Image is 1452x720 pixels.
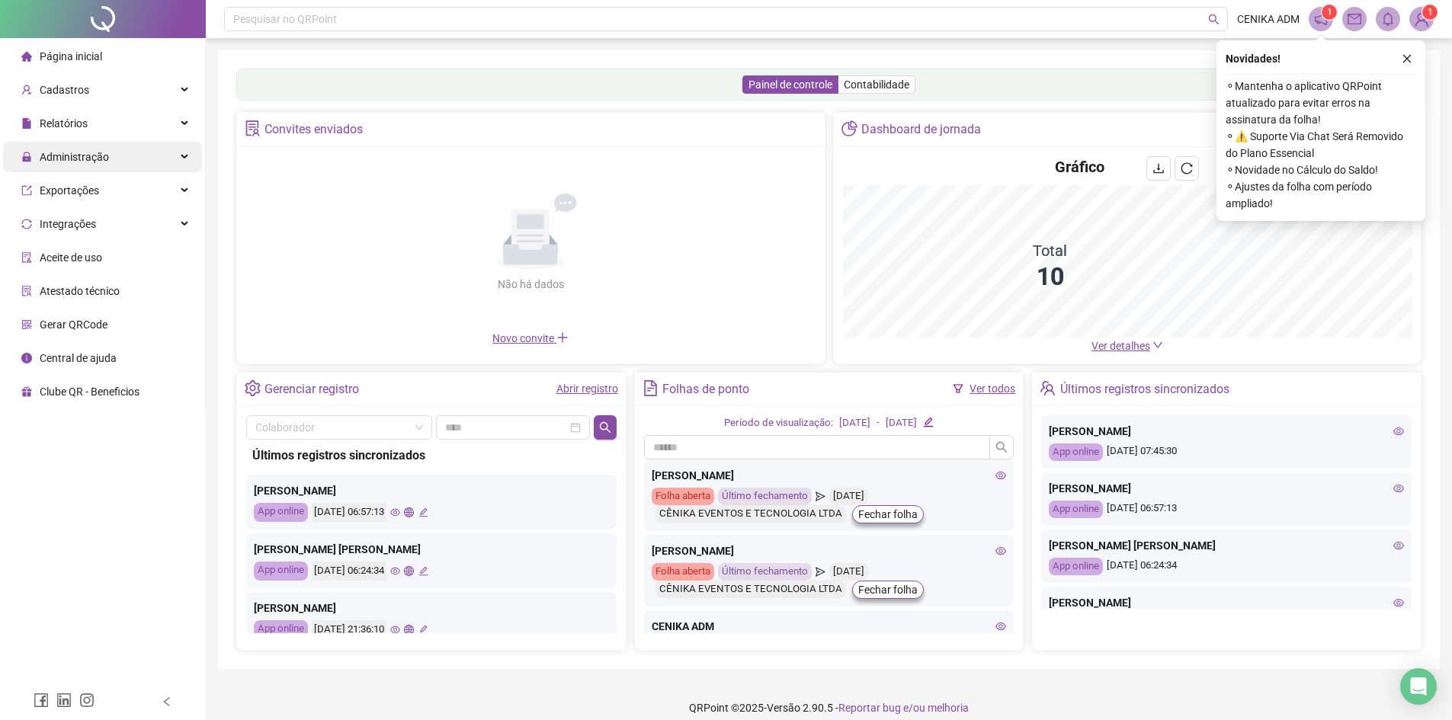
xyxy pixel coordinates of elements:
span: global [404,625,414,635]
div: [PERSON_NAME] [PERSON_NAME] [254,541,609,558]
a: Ver detalhes down [1091,340,1163,352]
span: eye [1393,483,1404,494]
span: eye [1393,597,1404,608]
span: pie-chart [841,120,857,136]
span: facebook [34,693,49,708]
div: Últimos registros sincronizados [252,446,611,465]
div: Dashboard de jornada [861,117,981,142]
span: bell [1381,12,1395,26]
div: CÊNIKA EVENTOS E TECNOLOGIA LTDA [655,581,846,598]
div: [PERSON_NAME] [254,482,609,499]
span: eye [390,507,400,517]
span: info-circle [21,353,32,363]
span: close [1402,53,1412,64]
div: [PERSON_NAME] [652,467,1007,484]
span: sync [21,219,32,229]
div: [DATE] [829,488,868,505]
span: Fechar folha [858,581,918,598]
div: [DATE] 06:24:34 [1049,558,1404,575]
span: ⚬ Novidade no Cálculo do Saldo! [1226,162,1416,178]
span: audit [21,252,32,263]
span: Integrações [40,218,96,230]
button: Fechar folha [852,581,924,599]
span: edit [923,417,933,427]
span: mail [1348,12,1361,26]
span: ⚬ ⚠️ Suporte Via Chat Será Removido do Plano Essencial [1226,128,1416,162]
span: qrcode [21,319,32,330]
span: Fechar folha [858,506,918,523]
div: [PERSON_NAME] [1049,423,1404,440]
span: Gerar QRCode [40,318,107,331]
div: Período de visualização: [724,415,833,431]
div: Últimos registros sincronizados [1060,376,1229,402]
div: Gerenciar registro [264,376,359,402]
div: Open Intercom Messenger [1400,668,1437,705]
div: CÊNIKA EVENTOS E TECNOLOGIA LTDA [655,505,846,523]
div: App online [254,562,308,581]
div: [PERSON_NAME] [254,600,609,616]
span: instagram [79,693,95,708]
div: Último fechamento [718,488,812,505]
div: App online [254,620,308,639]
span: ⚬ Ajustes da folha com período ampliado! [1226,178,1416,212]
span: Cadastros [40,84,89,96]
span: Painel de controle [748,78,832,91]
div: [DATE] 06:57:13 [1049,501,1404,518]
span: send [816,488,825,505]
span: left [162,696,172,707]
div: [DATE] 07:45:30 [1049,443,1404,461]
span: Clube QR - Beneficios [40,386,139,398]
span: user-add [21,85,32,95]
div: [DATE] [886,415,917,431]
span: eye [995,546,1006,556]
span: solution [21,286,32,296]
span: linkedin [56,693,72,708]
span: team [1040,380,1056,396]
span: edit [418,566,428,576]
div: Folha aberta [652,563,714,581]
div: App online [1049,443,1103,461]
span: eye [995,470,1006,481]
sup: 1 [1322,5,1337,20]
h4: Gráfico [1055,156,1104,178]
span: Aceite de uso [40,251,102,264]
span: plus [556,331,569,344]
span: global [404,566,414,576]
span: search [1208,14,1220,25]
img: 90080 [1410,8,1433,30]
span: solution [245,120,261,136]
span: Contabilidade [844,78,909,91]
span: notification [1314,12,1328,26]
div: App online [1049,558,1103,575]
span: search [599,421,611,434]
div: [DATE] 06:57:13 [312,503,386,522]
div: - [877,415,880,431]
span: lock [21,152,32,162]
span: Central de ajuda [40,352,117,364]
span: search [995,441,1008,453]
span: home [21,51,32,62]
span: Versão [767,702,800,714]
span: Ver detalhes [1091,340,1150,352]
div: [PERSON_NAME] [1049,480,1404,497]
span: ⚬ Mantenha o aplicativo QRPoint atualizado para evitar erros na assinatura da folha! [1226,78,1416,128]
span: Página inicial [40,50,102,62]
span: gift [21,386,32,397]
span: 1 [1327,7,1332,18]
span: Exportações [40,184,99,197]
div: [PERSON_NAME] [1049,594,1404,611]
sup: Atualize o seu contato no menu Meus Dados [1422,5,1438,20]
span: Novo convite [492,332,569,344]
span: edit [418,507,428,517]
div: Folha aberta [652,488,714,505]
div: App online [1049,501,1103,518]
span: download [1152,162,1165,174]
div: [DATE] [829,563,868,581]
div: Último fechamento [718,563,812,581]
span: export [21,185,32,196]
div: Não há dados [460,276,601,293]
span: file [21,118,32,129]
div: [DATE] 06:24:34 [312,562,386,581]
button: Fechar folha [852,505,924,523]
div: [DATE] [839,415,870,431]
